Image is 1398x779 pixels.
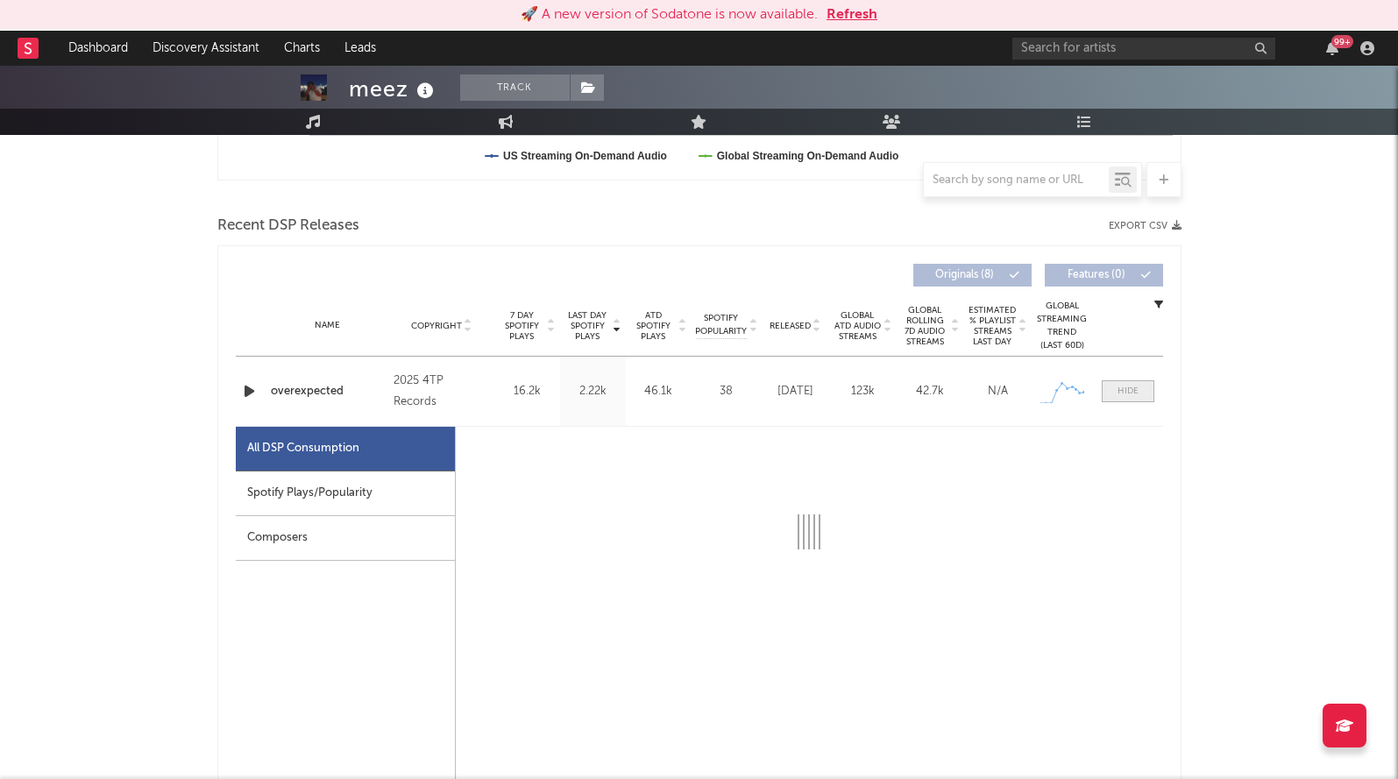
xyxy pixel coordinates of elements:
[271,319,386,332] div: Name
[394,371,489,413] div: 2025 4TP Records
[271,383,386,400] a: overexpected
[349,74,438,103] div: meez
[1109,221,1182,231] button: Export CSV
[503,150,667,162] text: US Streaming On-Demand Audio
[630,310,677,342] span: ATD Spotify Plays
[925,270,1005,280] span: Originals ( 8 )
[969,305,1017,347] span: Estimated % Playlist Streams Last Day
[411,321,462,331] span: Copyright
[834,310,882,342] span: Global ATD Audio Streams
[236,516,455,561] div: Composers
[217,216,359,237] span: Recent DSP Releases
[272,31,332,66] a: Charts
[969,383,1027,400] div: N/A
[695,312,747,338] span: Spotify Popularity
[630,383,687,400] div: 46.1k
[1012,38,1275,60] input: Search for artists
[901,383,960,400] div: 42.7k
[766,383,825,400] div: [DATE]
[236,471,455,516] div: Spotify Plays/Popularity
[236,427,455,471] div: All DSP Consumption
[564,383,621,400] div: 2.22k
[913,264,1032,287] button: Originals(8)
[901,305,949,347] span: Global Rolling 7D Audio Streams
[1326,41,1338,55] button: 99+
[827,4,877,25] button: Refresh
[521,4,818,25] div: 🚀 A new version of Sodatone is now available.
[1331,35,1353,48] div: 99 +
[716,150,898,162] text: Global Streaming On-Demand Audio
[924,174,1109,188] input: Search by song name or URL
[1045,264,1163,287] button: Features(0)
[696,383,757,400] div: 38
[460,74,570,101] button: Track
[770,321,811,331] span: Released
[499,310,545,342] span: 7 Day Spotify Plays
[247,438,359,459] div: All DSP Consumption
[1036,300,1089,352] div: Global Streaming Trend (Last 60D)
[56,31,140,66] a: Dashboard
[1056,270,1137,280] span: Features ( 0 )
[564,310,611,342] span: Last Day Spotify Plays
[834,383,892,400] div: 123k
[140,31,272,66] a: Discovery Assistant
[499,383,556,400] div: 16.2k
[332,31,388,66] a: Leads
